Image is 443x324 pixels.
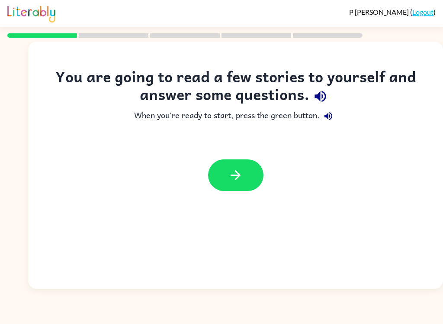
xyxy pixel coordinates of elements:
[349,8,436,16] div: ( )
[45,68,426,107] div: You are going to read a few stories to yourself and answer some questions.
[412,8,433,16] a: Logout
[7,3,55,23] img: Literably
[349,8,410,16] span: P [PERSON_NAME]
[45,107,426,125] div: When you're ready to start, press the green button.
